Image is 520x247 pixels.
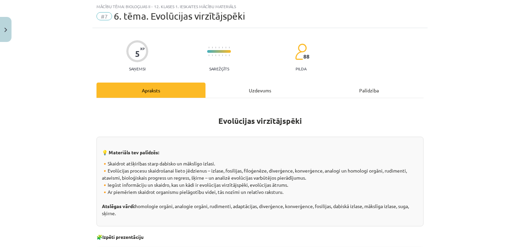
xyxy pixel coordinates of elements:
img: icon-short-line-57e1e144782c952c97e751825c79c345078a6d821885a25fce030b3d8c18986b.svg [212,54,213,56]
div: 5 [135,49,140,59]
p: Sarežģīts [209,66,229,71]
img: students-c634bb4e5e11cddfef0936a35e636f08e4e9abd3cc4e673bd6f9a4125e45ecb1.svg [295,43,307,60]
strong: Izpēti prezentāciju [102,234,144,240]
img: icon-short-line-57e1e144782c952c97e751825c79c345078a6d821885a25fce030b3d8c18986b.svg [222,54,223,56]
p: 🔸Skaidrot atšķirības starp dabisko un mākslīgo izlasi. 🔸Evolūcijas procesu skaidrošanai lieto jēd... [102,160,418,217]
img: icon-close-lesson-0947bae3869378f0d4975bcd49f059093ad1ed9edebbc8119c70593378902aed.svg [4,28,7,32]
span: 88 [303,53,309,60]
span: XP [140,47,145,50]
img: icon-short-line-57e1e144782c952c97e751825c79c345078a6d821885a25fce030b3d8c18986b.svg [222,47,223,48]
p: pilda [296,66,306,71]
strong: Atslēgas vārdi: [102,203,135,209]
img: icon-short-line-57e1e144782c952c97e751825c79c345078a6d821885a25fce030b3d8c18986b.svg [229,54,230,56]
div: Mācību tēma: Bioloģijas ii - 12. klases 1. ieskaites mācību materiāls [96,4,424,9]
img: icon-short-line-57e1e144782c952c97e751825c79c345078a6d821885a25fce030b3d8c18986b.svg [219,47,219,48]
span: 6. tēma. Evolūcijas virzītājspēki [114,10,245,22]
img: icon-short-line-57e1e144782c952c97e751825c79c345078a6d821885a25fce030b3d8c18986b.svg [229,47,230,48]
div: Apraksts [96,83,205,98]
strong: Evolūcijas virzītājspēki [218,116,302,126]
img: icon-short-line-57e1e144782c952c97e751825c79c345078a6d821885a25fce030b3d8c18986b.svg [219,54,219,56]
div: Palīdzība [315,83,424,98]
strong: 💡 Materiāls tev palīdzēs: [102,149,159,155]
p: 🧩 [96,226,424,241]
div: Uzdevums [205,83,315,98]
span: #7 [96,12,112,20]
img: icon-short-line-57e1e144782c952c97e751825c79c345078a6d821885a25fce030b3d8c18986b.svg [212,47,213,48]
p: Saņemsi [126,66,148,71]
